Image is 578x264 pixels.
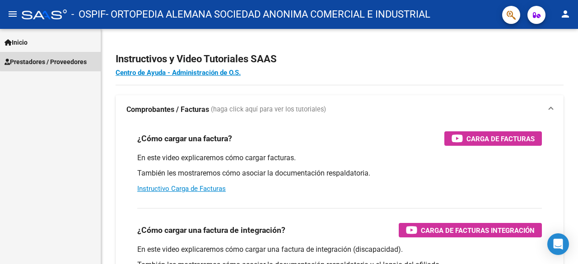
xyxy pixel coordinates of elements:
a: Instructivo Carga de Facturas [137,185,226,193]
strong: Comprobantes / Facturas [126,105,209,115]
div: Open Intercom Messenger [547,233,569,255]
p: En este video explicaremos cómo cargar facturas. [137,153,542,163]
span: Carga de Facturas Integración [421,225,535,236]
h3: ¿Cómo cargar una factura de integración? [137,224,285,236]
mat-icon: menu [7,9,18,19]
span: Inicio [5,37,28,47]
h3: ¿Cómo cargar una factura? [137,132,232,145]
h2: Instructivos y Video Tutoriales SAAS [116,51,564,68]
a: Centro de Ayuda - Administración de O.S. [116,69,241,77]
span: - OSPIF [71,5,106,24]
span: Prestadores / Proveedores [5,57,87,67]
button: Carga de Facturas [444,131,542,146]
span: (haga click aquí para ver los tutoriales) [211,105,326,115]
mat-expansion-panel-header: Comprobantes / Facturas (haga click aquí para ver los tutoriales) [116,95,564,124]
span: - ORTOPEDIA ALEMANA SOCIEDAD ANONIMA COMERCIAL E INDUSTRIAL [106,5,430,24]
p: También les mostraremos cómo asociar la documentación respaldatoria. [137,168,542,178]
span: Carga de Facturas [466,133,535,144]
mat-icon: person [560,9,571,19]
button: Carga de Facturas Integración [399,223,542,237]
p: En este video explicaremos cómo cargar una factura de integración (discapacidad). [137,245,542,255]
